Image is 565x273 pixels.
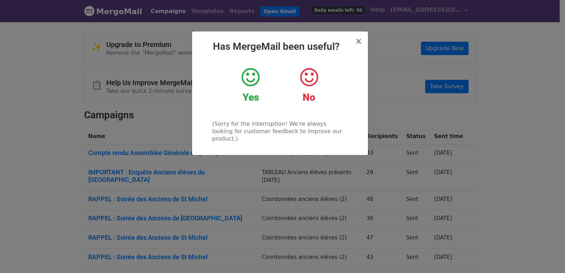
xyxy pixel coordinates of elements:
[243,91,259,103] strong: Yes
[198,41,362,53] h2: Has MergeMail been useful?
[355,36,362,46] span: ×
[285,67,333,103] a: No
[355,37,362,46] button: Close
[227,67,274,103] a: Yes
[303,91,315,103] strong: No
[212,120,347,142] p: (Sorry for the interruption! We're always looking for customer feedback to improve our product.)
